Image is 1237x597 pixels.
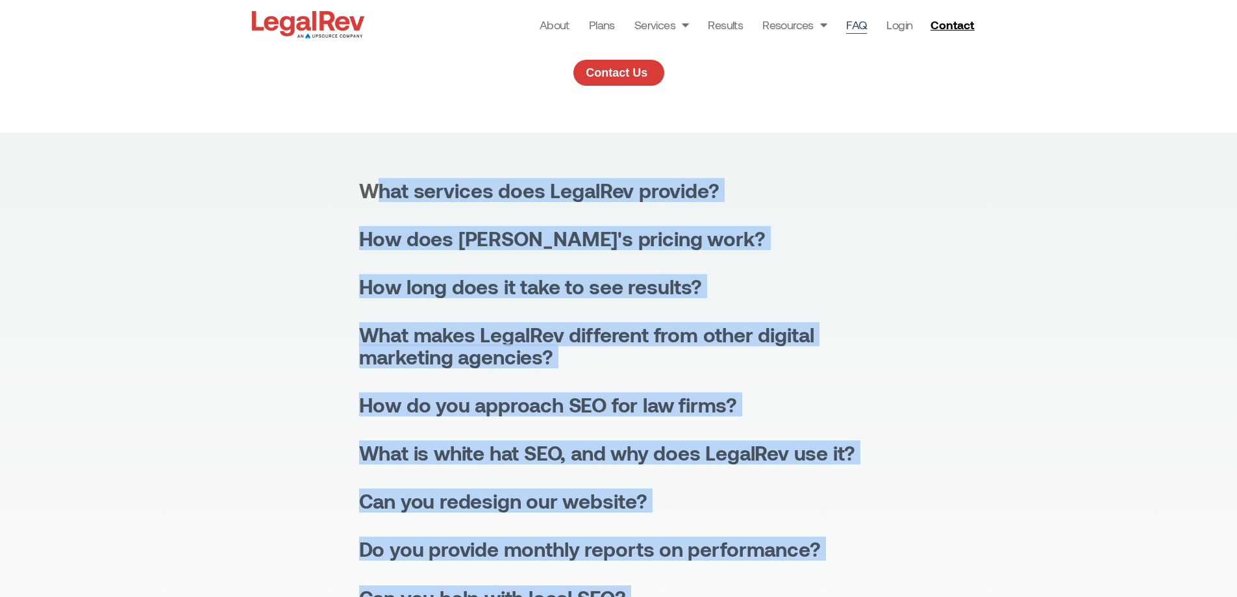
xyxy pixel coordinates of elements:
[359,179,879,201] summary: What services does LegalRev provide?
[359,227,879,249] summary: How does [PERSON_NAME]'s pricing work?
[359,324,879,368] summary: What makes LegalRev different from other digital marketing agencies?
[359,538,879,560] summary: Do you provide monthly reports on performance?
[359,275,879,298] summary: How long does it take to see results?
[359,490,879,512] summary: Can you redesign our website?
[359,490,647,512] div: Can you redesign our website?
[359,442,856,464] div: What is white hat SEO, and why does LegalRev use it?
[589,16,615,34] a: Plans
[540,16,569,34] a: About
[573,60,664,86] a: Contact Us
[634,16,689,34] a: Services
[359,394,738,416] div: How do you approach SEO for law firms?
[846,16,867,34] a: FAQ
[359,538,821,560] div: Do you provide monthly reports on performance?
[931,19,974,31] span: Contact
[359,227,766,249] div: How does [PERSON_NAME]'s pricing work?
[359,442,879,464] summary: What is white hat SEO, and why does LegalRev use it?
[359,394,879,416] summary: How do you approach SEO for law firms?
[359,275,703,298] div: How long does it take to see results?
[708,16,743,34] a: Results
[586,67,647,79] span: Contact Us
[886,16,912,34] a: Login
[762,16,827,34] a: Resources
[359,179,719,201] div: What services does LegalRev provide?
[925,14,982,35] a: Contact
[540,16,913,34] nav: Menu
